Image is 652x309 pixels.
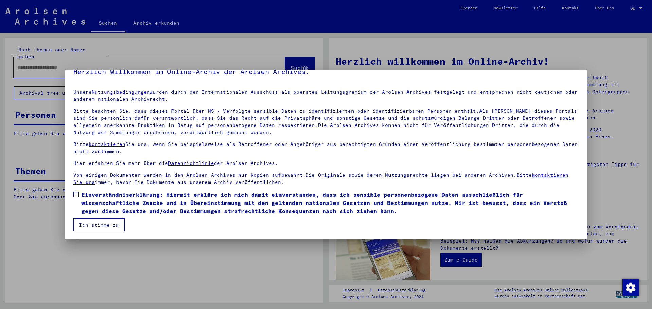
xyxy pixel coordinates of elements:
[622,279,638,295] div: Zustimmung ändern
[73,141,579,155] p: Bitte Sie uns, wenn Sie beispielsweise als Betroffener oder Angehöriger aus berechtigten Gründen ...
[73,66,579,77] h5: Herzlich Willkommen im Online-Archiv der Arolsen Archives.
[73,89,579,103] p: Unsere wurden durch den Internationalen Ausschuss als oberstes Leitungsgremium der Arolsen Archiv...
[73,218,125,231] button: Ich stimme zu
[73,172,568,185] a: kontaktieren Sie uns
[81,191,579,215] span: Einverständniserklärung: Hiermit erkläre ich mich damit einverstanden, dass ich sensible personen...
[622,279,639,296] img: Zustimmung ändern
[73,172,579,186] p: Von einigen Dokumenten werden in den Arolsen Archives nur Kopien aufbewahrt.Die Originale sowie d...
[73,108,579,136] p: Bitte beachten Sie, dass dieses Portal über NS - Verfolgte sensible Daten zu identifizierten oder...
[168,160,214,166] a: Datenrichtlinie
[73,160,579,167] p: Hier erfahren Sie mehr über die der Arolsen Archives.
[92,89,150,95] a: Nutzungsbedingungen
[89,141,125,147] a: kontaktieren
